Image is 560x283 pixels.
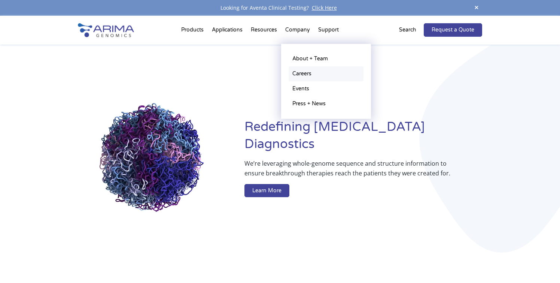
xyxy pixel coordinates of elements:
a: Press + News [289,96,363,111]
a: Events [289,81,363,96]
a: Click Here [309,4,340,11]
p: Search [399,25,416,35]
img: Arima-Genomics-logo [78,23,134,37]
p: We’re leveraging whole-genome sequence and structure information to ensure breakthrough therapies... [244,159,452,184]
iframe: Chat Widget [523,247,560,283]
h1: Redefining [MEDICAL_DATA] Diagnostics [244,118,482,159]
a: Learn More [244,184,289,198]
a: About + Team [289,51,363,66]
a: Request a Quote [424,23,482,37]
a: Careers [289,66,363,81]
div: Looking for Aventa Clinical Testing? [78,3,482,13]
